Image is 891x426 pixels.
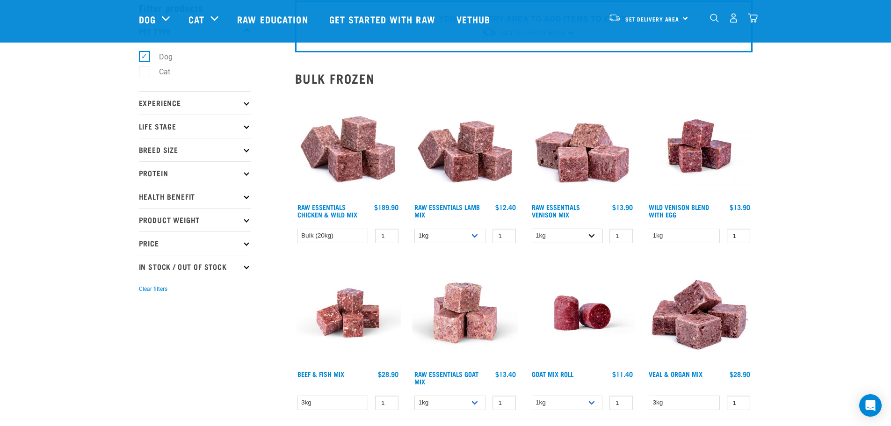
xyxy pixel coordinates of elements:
[188,12,204,26] a: Cat
[139,255,251,278] p: In Stock / Out Of Stock
[447,0,502,38] a: Vethub
[139,115,251,138] p: Life Stage
[529,260,636,366] img: Raw Essentials Chicken Lamb Beef Bulk Minced Raw Dog Food Roll Unwrapped
[378,370,398,378] div: $28.90
[612,203,633,211] div: $13.90
[295,260,401,366] img: Beef Mackerel 1
[625,17,680,21] span: Set Delivery Area
[414,372,478,383] a: Raw Essentials Goat Mix
[493,229,516,243] input: 1
[646,260,753,366] img: 1158 Veal Organ Mix 01
[495,203,516,211] div: $12.40
[295,71,753,86] h2: Bulk Frozen
[144,66,174,78] label: Cat
[649,205,709,216] a: Wild Venison Blend with Egg
[139,91,251,115] p: Experience
[730,203,750,211] div: $13.90
[139,231,251,255] p: Price
[859,394,882,417] div: Open Intercom Messenger
[529,93,636,199] img: 1113 RE Venison Mix 01
[374,203,398,211] div: $189.90
[495,370,516,378] div: $13.40
[608,14,621,22] img: van-moving.png
[532,205,580,216] a: Raw Essentials Venison Mix
[297,372,344,375] a: Beef & Fish Mix
[139,138,251,161] p: Breed Size
[320,0,447,38] a: Get started with Raw
[139,208,251,231] p: Product Weight
[727,229,750,243] input: 1
[139,12,156,26] a: Dog
[139,285,167,293] button: Clear filters
[297,205,357,216] a: Raw Essentials Chicken & Wild Mix
[493,396,516,410] input: 1
[748,13,758,23] img: home-icon@2x.png
[412,93,518,199] img: ?1041 RE Lamb Mix 01
[609,229,633,243] input: 1
[532,372,573,375] a: Goat Mix Roll
[612,370,633,378] div: $11.40
[295,93,401,199] img: Pile Of Cubed Chicken Wild Meat Mix
[375,229,398,243] input: 1
[727,396,750,410] input: 1
[710,14,719,22] img: home-icon-1@2x.png
[375,396,398,410] input: 1
[730,370,750,378] div: $28.90
[649,372,703,375] a: Veal & Organ Mix
[139,185,251,208] p: Health Benefit
[414,205,480,216] a: Raw Essentials Lamb Mix
[412,260,518,366] img: Goat M Ix 38448
[228,0,319,38] a: Raw Education
[139,161,251,185] p: Protein
[646,93,753,199] img: Venison Egg 1616
[144,51,176,63] label: Dog
[609,396,633,410] input: 1
[729,13,739,23] img: user.png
